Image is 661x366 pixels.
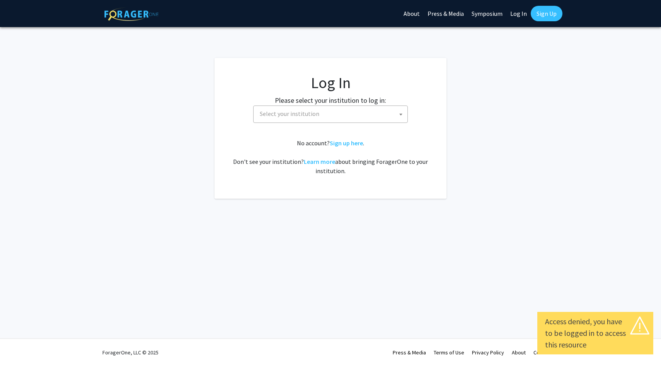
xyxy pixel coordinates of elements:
div: ForagerOne, LLC © 2025 [102,339,158,366]
a: Sign up here [330,139,363,147]
a: Learn more about bringing ForagerOne to your institution [304,158,335,165]
span: Select your institution [253,106,408,123]
a: Terms of Use [434,349,464,356]
span: Select your institution [257,106,407,122]
a: About [512,349,526,356]
img: ForagerOne Logo [104,7,158,21]
a: Press & Media [393,349,426,356]
div: Access denied, you have to be logged in to access this resource [545,316,646,351]
div: No account? . Don't see your institution? about bringing ForagerOne to your institution. [230,138,431,175]
a: Contact Us [533,349,559,356]
h1: Log In [230,73,431,92]
a: Privacy Policy [472,349,504,356]
label: Please select your institution to log in: [275,95,386,106]
span: Select your institution [260,110,319,117]
a: Sign Up [531,6,562,21]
